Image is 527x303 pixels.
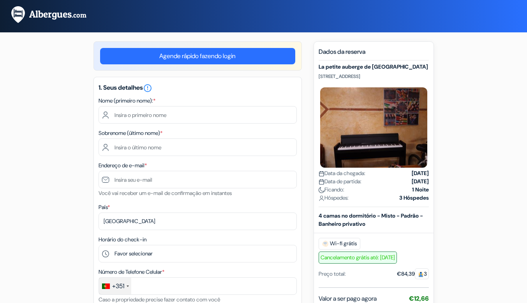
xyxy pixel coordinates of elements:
span: Wi-fi grátis [319,238,360,250]
img: moon.svg [319,187,324,193]
img: pt.Albergues.com [9,5,96,24]
a: error_outline [143,83,152,92]
div: +351 [112,282,124,291]
h5: 1. Seus detalhes [99,83,297,93]
strong: 3 Hóspedes [399,194,429,202]
span: €12,66 [409,294,429,303]
img: free_wifi.svg [322,241,328,247]
span: Cancelamento grátis até: [DATE] [319,252,397,264]
img: guest.svg [418,271,424,277]
input: Insira seu e-mail [99,171,297,188]
img: user_icon.svg [319,195,324,201]
p: [STREET_ADDRESS] [319,73,429,80]
span: Hóspedes: [319,194,349,202]
div: Portugal: +351 [99,278,131,294]
input: Insira o último nome [99,138,297,156]
label: Endereço de e-mail [99,161,147,170]
strong: 1 Noite [412,186,429,194]
span: Ficando: [319,186,344,194]
b: 4 camas no dormitório - Misto - Padrão - Banheiro privativo [319,212,423,227]
label: País [99,203,110,211]
span: Data de partida: [319,177,361,186]
h5: La petite auberge de [GEOGRAPHIC_DATA] [319,64,429,70]
small: Você vai receber um e-mail de confirmação em instantes [99,190,232,197]
div: Preço total: [319,270,346,278]
input: Insira o primeiro nome [99,106,297,124]
label: Nome (primeiro nome): [99,97,155,105]
img: calendar.svg [319,171,324,177]
span: Data da chegada: [319,169,365,177]
small: Caso a propriedade precise fazer contato com você [99,296,220,303]
i: error_outline [143,83,152,93]
img: calendar.svg [319,179,324,185]
label: Horário do check-in [99,236,146,244]
h5: Dados da reserva [319,48,429,60]
label: Número de Telefone Celular [99,268,164,276]
div: €84,39 [397,270,429,278]
label: Sobrenome (último nome) [99,129,162,137]
strong: [DATE] [412,177,429,186]
span: 3 [415,268,429,279]
strong: [DATE] [412,169,429,177]
a: Agende rápido fazendo login [100,48,295,64]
